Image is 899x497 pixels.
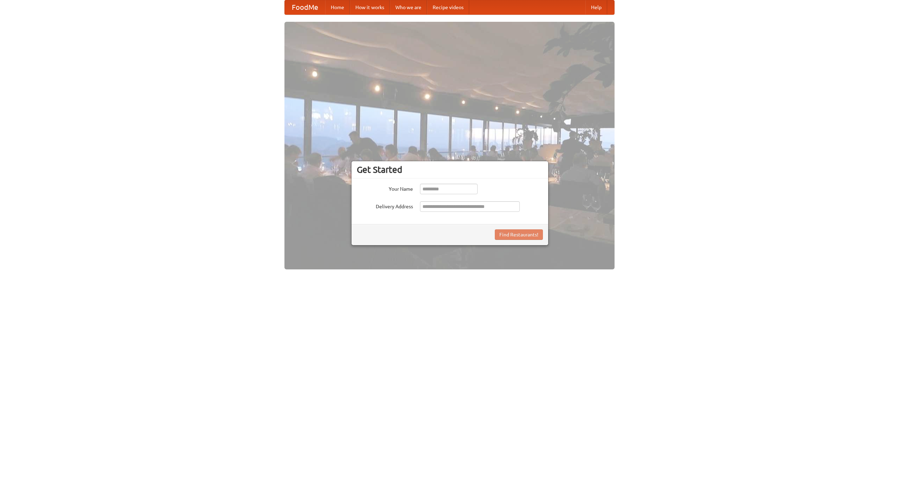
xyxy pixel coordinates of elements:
a: How it works [350,0,390,14]
label: Delivery Address [357,201,413,210]
label: Your Name [357,184,413,192]
a: Home [325,0,350,14]
a: FoodMe [285,0,325,14]
a: Recipe videos [427,0,469,14]
a: Help [585,0,607,14]
h3: Get Started [357,164,543,175]
a: Who we are [390,0,427,14]
button: Find Restaurants! [495,229,543,240]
